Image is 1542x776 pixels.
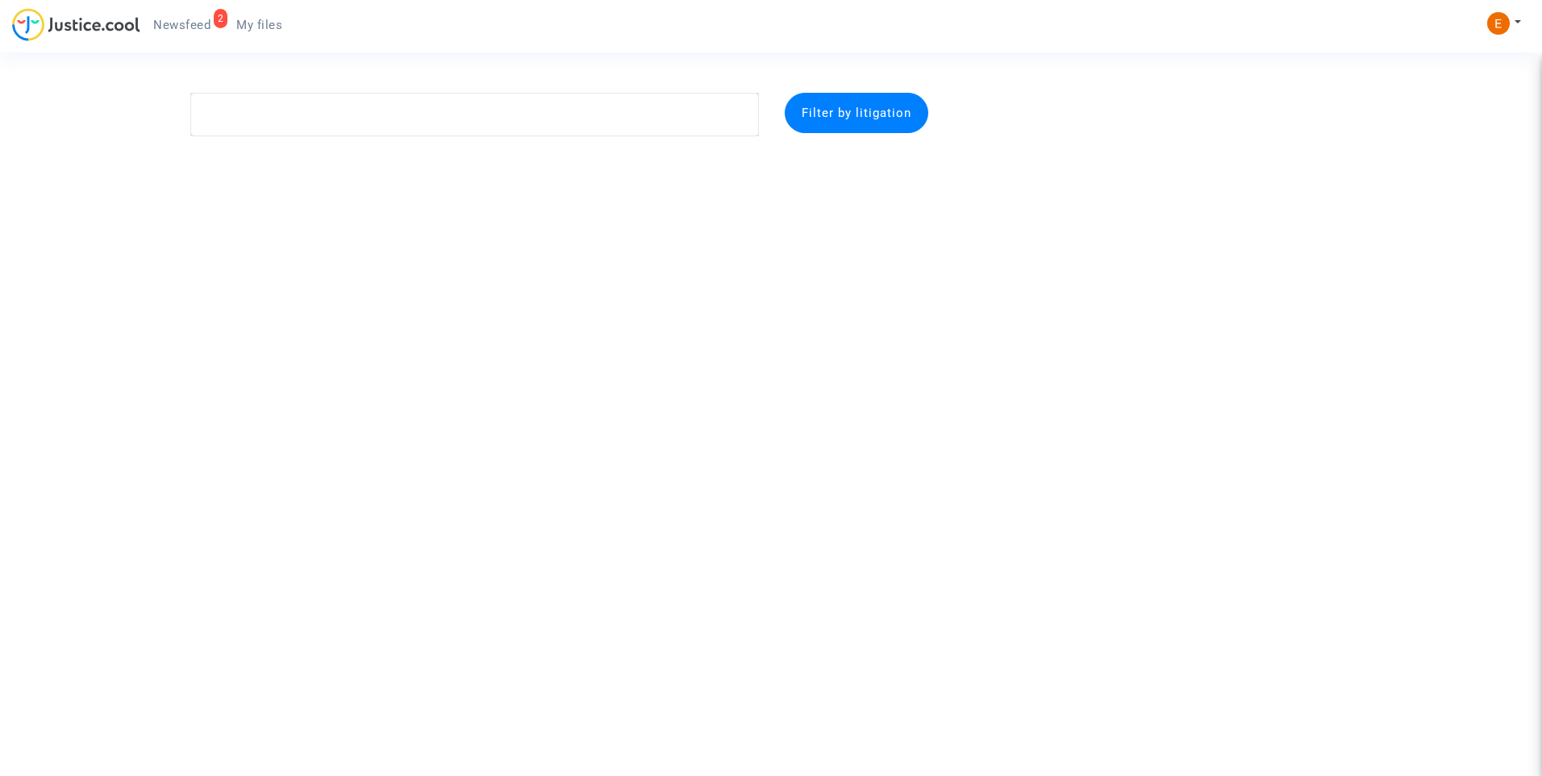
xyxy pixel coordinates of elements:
[802,106,911,120] span: Filter by litigation
[223,13,295,37] a: My files
[12,8,140,41] img: jc-logo.svg
[153,18,210,32] span: Newsfeed
[236,18,282,32] span: My files
[140,13,223,37] a: 2Newsfeed
[1487,12,1510,35] img: ACg8ocIeiFvHKe4dA5oeRFd_CiCnuxWUEc1A2wYhRJE3TTWt=s96-c
[214,9,228,28] div: 2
